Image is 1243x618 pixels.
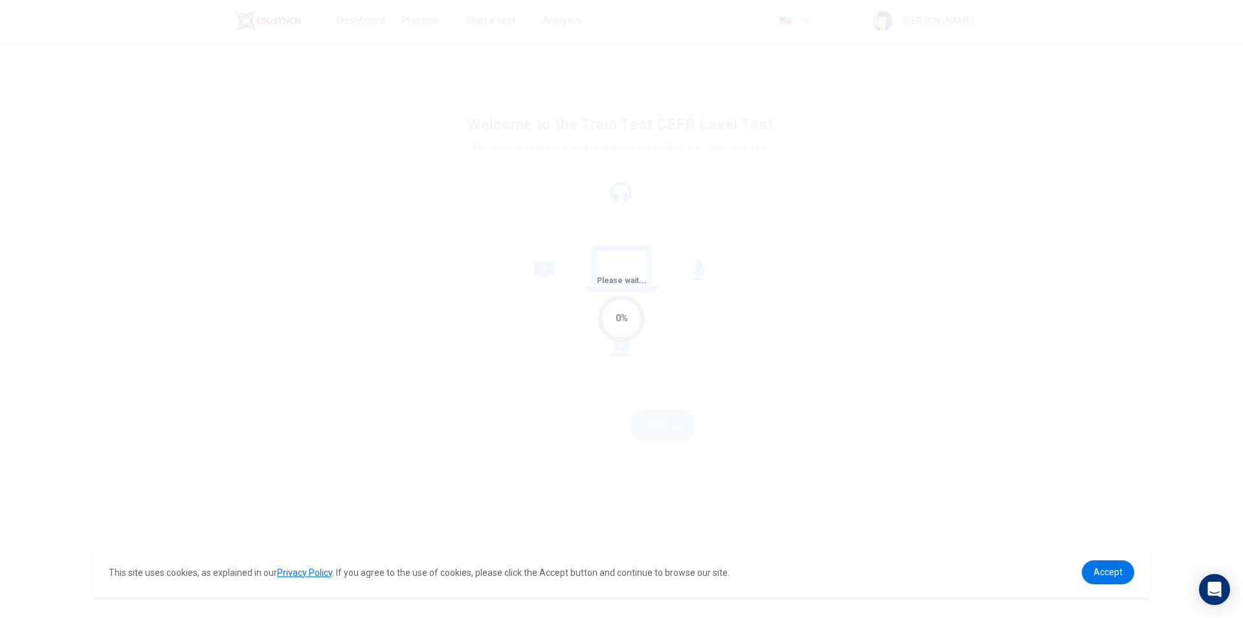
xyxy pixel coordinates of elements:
[597,276,647,285] span: Please wait...
[93,547,1150,597] div: cookieconsent
[1199,574,1230,605] div: Open Intercom Messenger
[277,567,332,578] a: Privacy Policy
[616,311,628,326] div: 0%
[1093,567,1123,577] span: Accept
[1082,560,1134,584] a: dismiss cookie message
[109,567,730,578] span: This site uses cookies, as explained in our . If you agree to the use of cookies, please click th...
